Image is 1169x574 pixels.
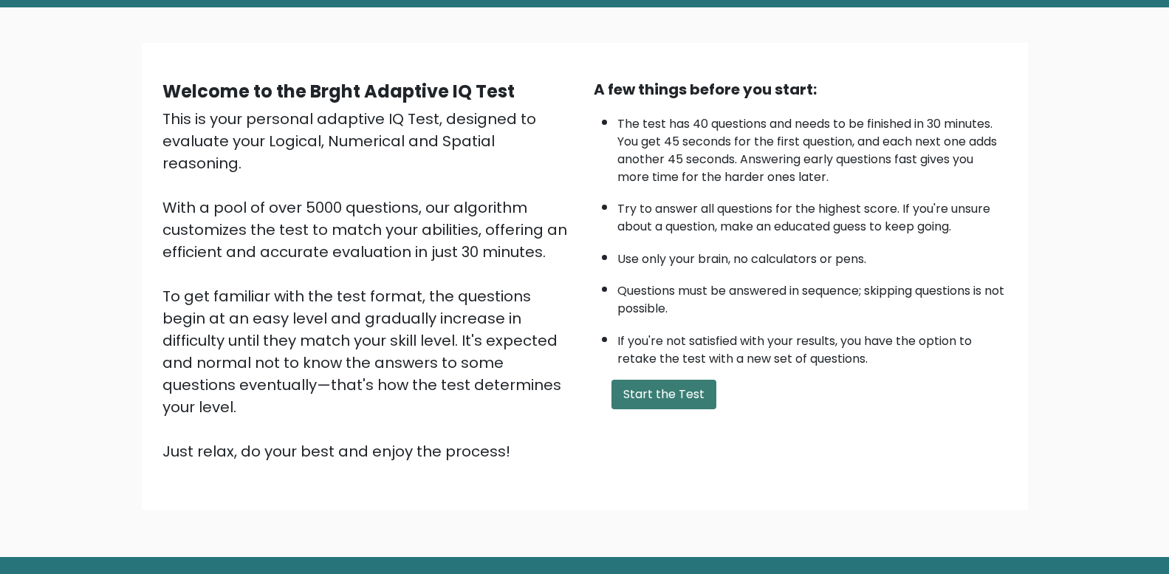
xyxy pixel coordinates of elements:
li: Try to answer all questions for the highest score. If you're unsure about a question, make an edu... [617,193,1007,236]
button: Start the Test [611,380,716,409]
b: Welcome to the Brght Adaptive IQ Test [162,79,515,103]
div: A few things before you start: [594,78,1007,100]
li: Use only your brain, no calculators or pens. [617,243,1007,268]
li: The test has 40 questions and needs to be finished in 30 minutes. You get 45 seconds for the firs... [617,108,1007,186]
li: Questions must be answered in sequence; skipping questions is not possible. [617,275,1007,318]
li: If you're not satisfied with your results, you have the option to retake the test with a new set ... [617,325,1007,368]
div: This is your personal adaptive IQ Test, designed to evaluate your Logical, Numerical and Spatial ... [162,108,576,462]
